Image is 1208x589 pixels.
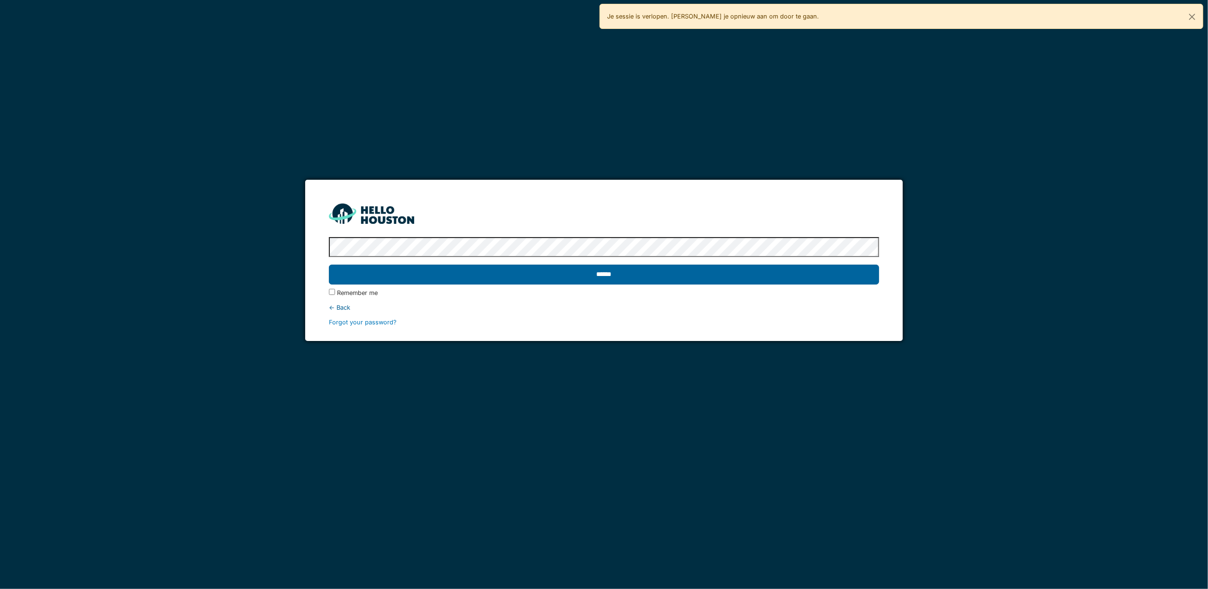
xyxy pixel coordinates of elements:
div: ← Back [329,303,880,312]
img: HH_line-BYnF2_Hg.png [329,203,414,224]
div: Je sessie is verlopen. [PERSON_NAME] je opnieuw aan om door te gaan. [599,4,1204,29]
button: Close [1181,4,1203,29]
a: Forgot your password? [329,319,397,326]
label: Remember me [337,288,378,297]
